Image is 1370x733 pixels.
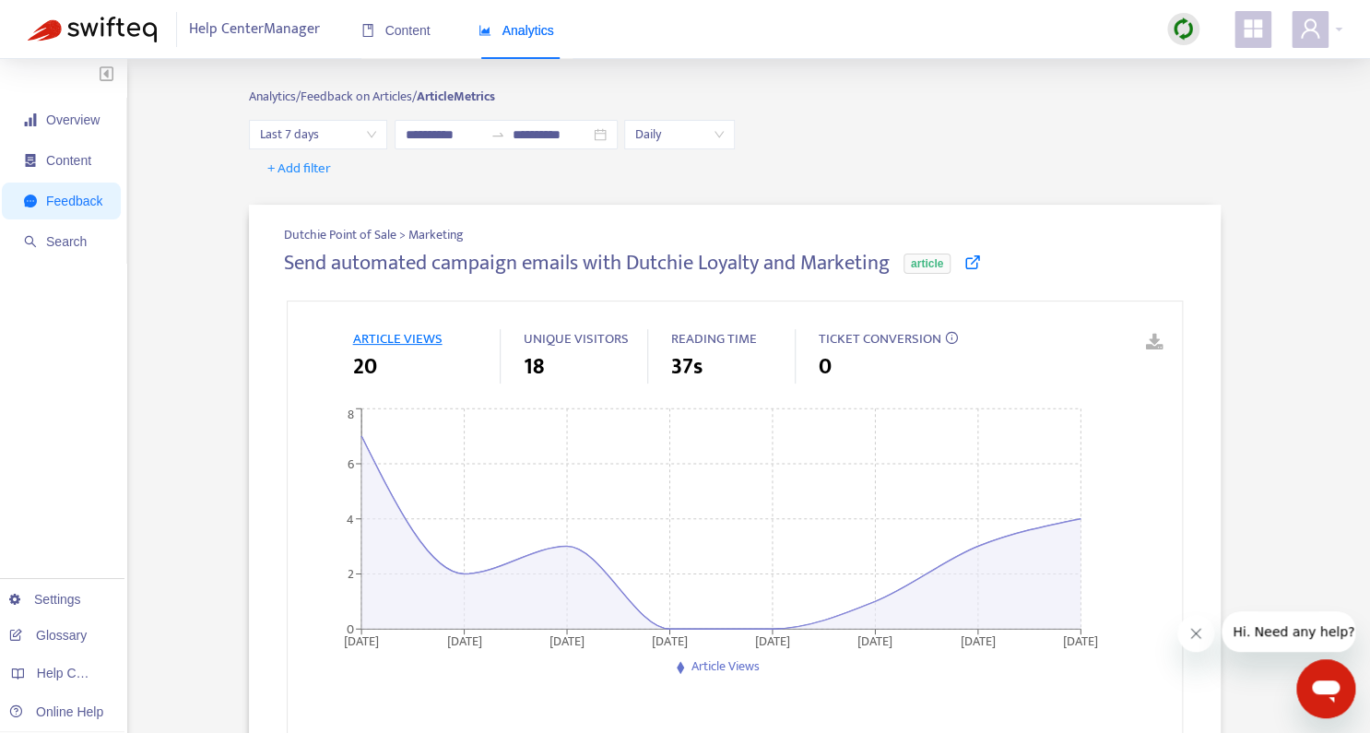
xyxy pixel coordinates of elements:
tspan: 6 [348,454,354,475]
span: user [1299,18,1321,40]
span: 20 [352,350,376,384]
span: Content [361,23,431,38]
h4: Send automated campaign emails with Dutchie Loyalty and Marketing [284,251,890,276]
span: area-chart [478,24,491,37]
span: search [24,235,37,248]
span: UNIQUE VISITORS [523,327,628,350]
span: Feedback [46,194,102,208]
span: ARTICLE VIEWS [352,327,442,350]
span: TICKET CONVERSION [818,327,940,350]
span: signal [24,113,37,126]
tspan: [DATE] [755,631,790,652]
tspan: [DATE] [961,631,996,652]
iframe: Button to launch messaging window [1296,659,1355,718]
tspan: 8 [348,404,354,425]
tspan: 4 [347,509,354,530]
span: Search [46,234,87,249]
span: 18 [523,350,543,384]
span: article [903,254,951,274]
tspan: [DATE] [447,631,482,652]
span: book [361,24,374,37]
span: Content [46,153,91,168]
span: message [24,195,37,207]
span: > [399,224,408,245]
tspan: [DATE] [858,631,893,652]
span: 0 [818,350,831,384]
span: Help Center Manager [189,12,320,47]
tspan: [DATE] [549,631,585,652]
tspan: 0 [347,619,354,640]
span: container [24,154,37,167]
span: Article Views [691,656,759,677]
span: Analytics [478,23,554,38]
span: Daily [635,121,724,148]
img: Swifteq [28,17,157,42]
strong: Article Metrics [417,86,495,107]
span: Dutchie Point of Sale [284,224,399,245]
iframe: Message from company [1222,611,1355,652]
span: appstore [1242,18,1264,40]
span: swap-right [490,127,505,142]
span: to [490,127,505,142]
span: 37s [670,350,702,384]
tspan: [DATE] [653,631,688,652]
span: + Add filter [267,158,331,180]
tspan: [DATE] [1063,631,1098,652]
tspan: [DATE] [344,631,379,652]
span: Overview [46,112,100,127]
span: READING TIME [670,327,756,350]
iframe: Close message [1177,615,1214,652]
span: Help Centers [37,666,112,680]
span: Last 7 days [260,121,376,148]
a: Glossary [9,628,87,643]
img: sync.dc5367851b00ba804db3.png [1172,18,1195,41]
a: Settings [9,592,81,607]
span: Analytics/ Feedback on Articles/ [249,86,417,107]
span: Marketing [408,225,464,244]
a: Online Help [9,704,103,719]
button: + Add filter [254,154,345,183]
tspan: 2 [348,563,354,585]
